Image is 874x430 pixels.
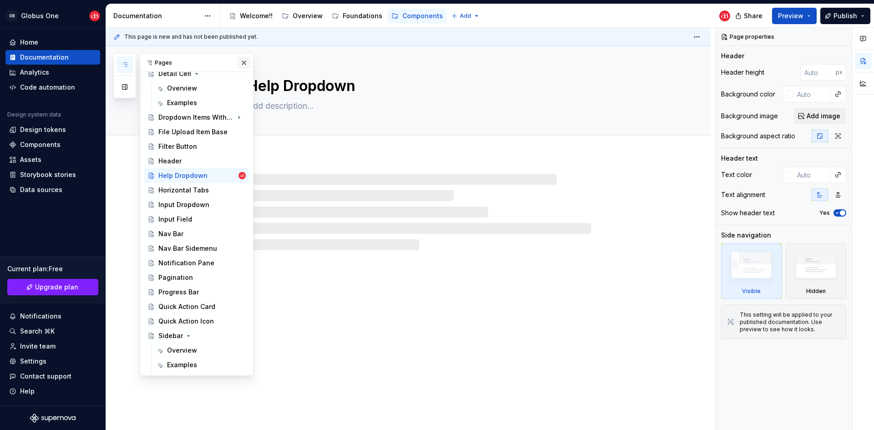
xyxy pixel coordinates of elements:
[819,209,830,217] label: Yes
[293,11,323,20] div: Overview
[721,154,758,163] div: Header text
[144,372,249,387] a: Slider
[140,54,253,72] div: Pages
[5,122,100,137] a: Design tokens
[5,65,100,80] a: Analytics
[448,10,483,22] button: Add
[721,190,765,199] div: Text alignment
[721,90,775,99] div: Background color
[144,227,249,241] a: Nav Bar
[20,387,35,396] div: Help
[20,53,69,62] div: Documentation
[5,369,100,384] button: Contact support
[721,170,752,179] div: Text color
[836,69,843,76] p: px
[158,302,215,311] div: Quick Action Card
[742,288,761,295] div: Visible
[240,11,273,20] div: Welcome!!
[7,111,61,118] div: Design system data
[167,360,197,369] div: Examples
[20,372,71,381] div: Contact support
[806,288,826,295] div: Hidden
[152,358,249,372] a: Examples
[158,142,197,151] div: Filter Button
[144,154,249,168] a: Header
[20,125,66,134] div: Design tokens
[113,11,199,20] div: Documentation
[343,11,382,20] div: Foundations
[20,185,62,194] div: Data sources
[144,314,249,329] a: Quick Action Icon
[89,10,100,21] img: Globus Bank UX Team
[5,167,100,182] a: Storybook stories
[158,273,193,282] div: Pagination
[167,84,197,93] div: Overview
[20,312,61,321] div: Notifications
[20,170,76,179] div: Storybook stories
[144,110,249,125] a: Dropdown Items With Shortcut
[144,197,249,212] a: Input Dropdown
[225,9,276,23] a: Welcome!!
[21,11,59,20] div: Globus One
[152,343,249,358] a: Overview
[158,200,209,209] div: Input Dropdown
[144,66,249,81] a: Detail Cell
[388,9,447,23] a: Components
[5,339,100,354] a: Invite team
[778,11,803,20] span: Preview
[30,414,76,423] svg: Supernova Logo
[158,171,208,180] div: Help Dropdown
[245,75,589,97] textarea: Help Dropdown
[20,68,49,77] div: Analytics
[158,113,234,122] div: Dropdown Items With Shortcut
[460,12,471,20] span: Add
[5,182,100,197] a: Data sources
[793,86,830,102] input: Auto
[144,241,249,256] a: Nav Bar Sidemenu
[807,111,840,121] span: Add image
[158,317,214,326] div: Quick Action Icon
[35,283,78,292] span: Upgrade plan
[721,68,764,77] div: Header height
[5,35,100,50] a: Home
[402,11,443,20] div: Components
[144,139,249,154] a: Filter Button
[158,127,228,137] div: File Upload Item Base
[740,311,840,333] div: This setting will be applied to your published documentation. Use preview to see how it looks.
[5,50,100,65] a: Documentation
[158,186,209,195] div: Horizontal Tabs
[772,8,817,24] button: Preview
[20,342,56,351] div: Invite team
[721,208,775,218] div: Show header text
[144,212,249,227] a: Input Field
[158,244,217,253] div: Nav Bar Sidemenu
[5,137,100,152] a: Components
[144,299,249,314] a: Quick Action Card
[144,125,249,139] a: File Upload Item Base
[2,6,104,25] button: GBGlobus OneGlobus Bank UX Team
[20,140,61,149] div: Components
[152,81,249,96] a: Overview
[5,324,100,339] button: Search ⌘K
[721,231,771,240] div: Side navigation
[721,243,782,299] div: Visible
[152,96,249,110] a: Examples
[144,168,249,183] a: Help DropdownGlobus Bank UX Team
[167,346,197,355] div: Overview
[20,83,75,92] div: Code automation
[144,256,249,270] a: Notification Pane
[20,357,46,366] div: Settings
[7,279,98,295] button: Upgrade plan
[158,331,183,340] div: Sidebar
[158,288,199,297] div: Progress Bar
[158,258,214,268] div: Notification Pane
[833,11,857,20] span: Publish
[719,10,730,21] img: Globus Bank UX Team
[731,8,768,24] button: Share
[144,270,249,285] a: Pagination
[158,215,192,224] div: Input Field
[144,329,249,343] a: Sidebar
[328,9,386,23] a: Foundations
[820,8,870,24] button: Publish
